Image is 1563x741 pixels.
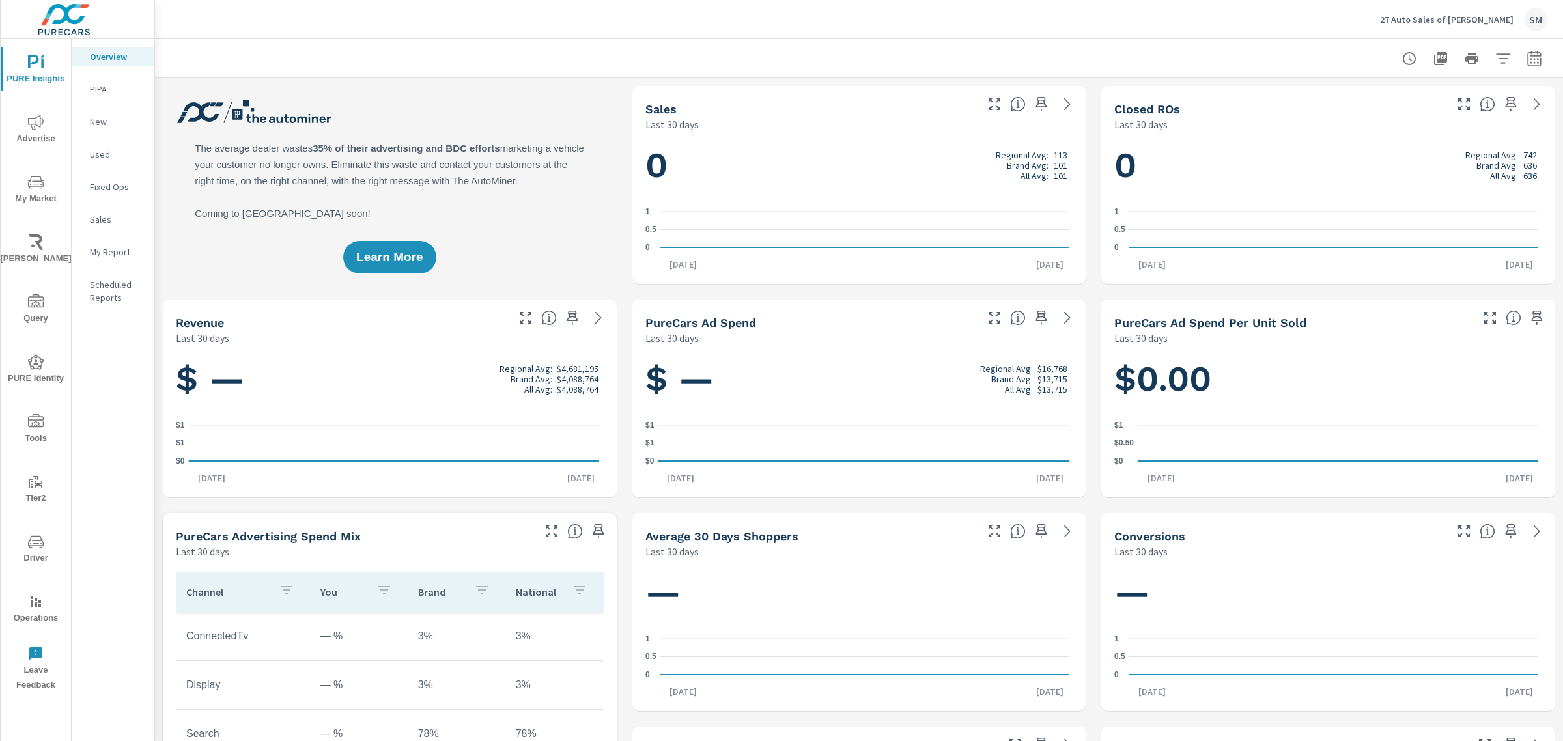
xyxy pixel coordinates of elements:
[1031,307,1052,328] span: Save this to your personalized report
[1129,685,1175,698] p: [DATE]
[1500,94,1521,115] span: Save this to your personalized report
[5,414,67,446] span: Tools
[1480,96,1495,112] span: Number of Repair Orders Closed by the selected dealership group over the selected time range. [So...
[541,521,562,542] button: Make Fullscreen
[72,242,154,262] div: My Report
[1114,243,1119,252] text: 0
[1114,544,1168,559] p: Last 30 days
[588,521,609,542] span: Save this to your personalized report
[418,585,464,598] p: Brand
[408,669,505,701] td: 3%
[1490,171,1518,181] p: All Avg:
[1027,471,1073,484] p: [DATE]
[1010,310,1026,326] span: Total cost of media for all PureCars channels for the selected dealership group over the selected...
[1031,521,1052,542] span: Save this to your personalized report
[90,50,144,63] p: Overview
[5,474,67,506] span: Tier2
[186,585,268,598] p: Channel
[645,243,650,252] text: 0
[1506,310,1521,326] span: Average cost of advertising per each vehicle sold at the dealer over the selected date range. The...
[310,669,408,701] td: — %
[1114,439,1134,448] text: $0.50
[1465,150,1518,160] p: Regional Avg:
[1527,521,1547,542] a: See more details in report
[1031,94,1052,115] span: Save this to your personalized report
[645,316,756,329] h5: PureCars Ad Spend
[1524,8,1547,31] div: SM
[1010,96,1026,112] span: Number of vehicles sold by the dealership over the selected date range. [Source: This data is sou...
[5,534,67,566] span: Driver
[1114,421,1123,430] text: $1
[645,544,699,559] p: Last 30 days
[72,145,154,164] div: Used
[1005,384,1033,395] p: All Avg:
[1054,160,1067,171] p: 101
[660,258,706,271] p: [DATE]
[558,471,604,484] p: [DATE]
[1114,670,1119,679] text: 0
[90,83,144,96] p: PIPA
[5,115,67,147] span: Advertise
[1114,570,1542,615] h1: —
[1114,316,1306,329] h5: PureCars Ad Spend Per Unit Sold
[176,456,185,466] text: $0
[1114,225,1125,234] text: 0.5
[1114,456,1123,466] text: $0
[176,620,310,652] td: ConnectedTv
[176,330,229,346] p: Last 30 days
[991,374,1033,384] p: Brand Avg:
[90,278,144,304] p: Scheduled Reports
[1129,258,1175,271] p: [DATE]
[645,529,798,543] h5: Average 30 Days Shoppers
[1497,685,1542,698] p: [DATE]
[984,521,1005,542] button: Make Fullscreen
[90,245,144,259] p: My Report
[1497,258,1542,271] p: [DATE]
[72,275,154,307] div: Scheduled Reports
[72,112,154,132] div: New
[505,669,603,701] td: 3%
[645,225,656,234] text: 0.5
[645,652,656,662] text: 0.5
[1114,117,1168,132] p: Last 30 days
[5,294,67,326] span: Query
[515,307,536,328] button: Make Fullscreen
[1527,307,1547,328] span: Save this to your personalized report
[980,363,1033,374] p: Regional Avg:
[645,570,1073,615] h1: —
[557,384,598,395] p: $4,088,764
[1521,46,1547,72] button: Select Date Range
[5,646,67,693] span: Leave Feedback
[505,620,603,652] td: 3%
[1454,94,1474,115] button: Make Fullscreen
[557,363,598,374] p: $4,681,195
[90,148,144,161] p: Used
[1,39,71,698] div: nav menu
[645,207,650,216] text: 1
[1428,46,1454,72] button: "Export Report to PDF"
[557,374,598,384] p: $4,088,764
[1114,207,1119,216] text: 1
[189,471,234,484] p: [DATE]
[1057,94,1078,115] a: See more details in report
[356,251,423,263] span: Learn More
[645,670,650,679] text: 0
[310,620,408,652] td: — %
[1114,357,1542,401] h1: $0.00
[996,150,1049,160] p: Regional Avg:
[72,47,154,66] div: Overview
[511,374,552,384] p: Brand Avg:
[1380,14,1514,25] p: 27 Auto Sales of [PERSON_NAME]
[320,585,366,598] p: You
[1500,521,1521,542] span: Save this to your personalized report
[1523,150,1537,160] p: 742
[984,307,1005,328] button: Make Fullscreen
[1114,143,1542,188] h1: 0
[567,524,583,539] span: This table looks at how you compare to the amount of budget you spend per channel as opposed to y...
[1054,150,1067,160] p: 113
[645,102,677,116] h5: Sales
[5,594,67,626] span: Operations
[1527,94,1547,115] a: See more details in report
[72,210,154,229] div: Sales
[1010,524,1026,539] span: A rolling 30 day total of daily Shoppers on the dealership website, averaged over the selected da...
